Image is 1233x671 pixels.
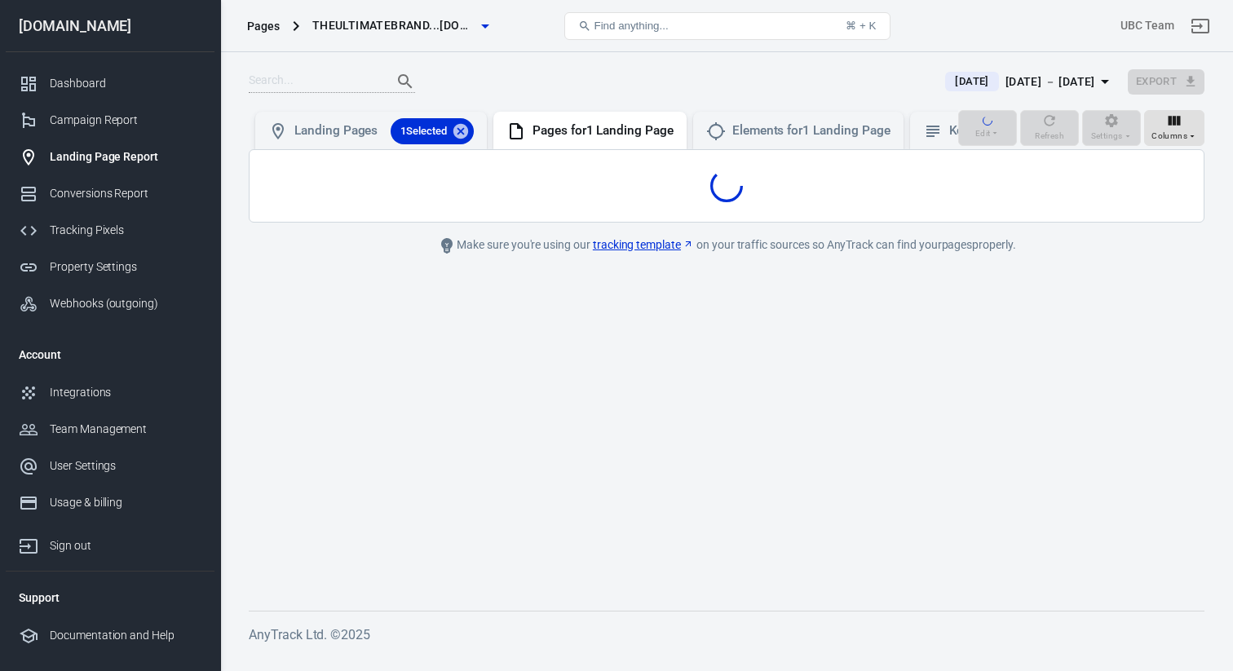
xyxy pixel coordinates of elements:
a: Team Management [6,411,214,448]
div: Pages for 1 Landing Page [533,122,674,139]
div: Make sure you're using our on your traffic sources so AnyTrack can find your pages properly. [360,236,1094,255]
span: 1 Selected [391,123,457,139]
div: Conversions Report [50,185,201,202]
a: Landing Page Report [6,139,214,175]
li: Account [6,335,214,374]
div: Pages [247,18,280,34]
div: User Settings [50,457,201,475]
li: Support [6,578,214,617]
div: 1Selected [391,118,474,144]
a: Dashboard [6,65,214,102]
a: Conversions Report [6,175,214,212]
a: tracking template [593,236,694,254]
div: Landing Page Report [50,148,201,166]
span: [DATE] [948,73,995,90]
button: [DATE][DATE] － [DATE] [932,68,1127,95]
a: Sign out [6,521,214,564]
div: Tracking Pixels [50,222,201,239]
div: Webhooks (outgoing) [50,295,201,312]
h6: AnyTrack Ltd. © 2025 [249,625,1204,645]
div: Documentation and Help [50,627,201,644]
div: Account id: f94l6qZq [1120,17,1174,34]
div: ⌘ + K [846,20,876,32]
div: Team Management [50,421,201,438]
div: [DATE] － [DATE] [1005,72,1095,92]
span: Find anything... [594,20,669,32]
button: theultimatebrand...[DOMAIN_NAME] [306,11,495,41]
div: Usage & billing [50,494,201,511]
a: Usage & billing [6,484,214,521]
a: User Settings [6,448,214,484]
a: Tracking Pixels [6,212,214,249]
div: Landing Pages [294,118,474,144]
div: Keywords for 1 Landing Page [949,122,1111,139]
a: Sign out [1181,7,1220,46]
a: Webhooks (outgoing) [6,285,214,322]
a: Property Settings [6,249,214,285]
div: Sign out [50,537,201,554]
button: Find anything...⌘ + K [564,12,890,40]
span: theultimatebrandingcourse.com [312,15,475,36]
div: Elements for 1 Landing Page [732,122,890,139]
a: Integrations [6,374,214,411]
div: Campaign Report [50,112,201,129]
input: Search... [249,71,379,92]
button: Search [386,62,425,101]
div: Integrations [50,384,201,401]
div: Dashboard [50,75,201,92]
div: Property Settings [50,258,201,276]
a: Campaign Report [6,102,214,139]
button: Columns [1144,110,1204,146]
span: Columns [1151,129,1187,143]
div: [DOMAIN_NAME] [6,19,214,33]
